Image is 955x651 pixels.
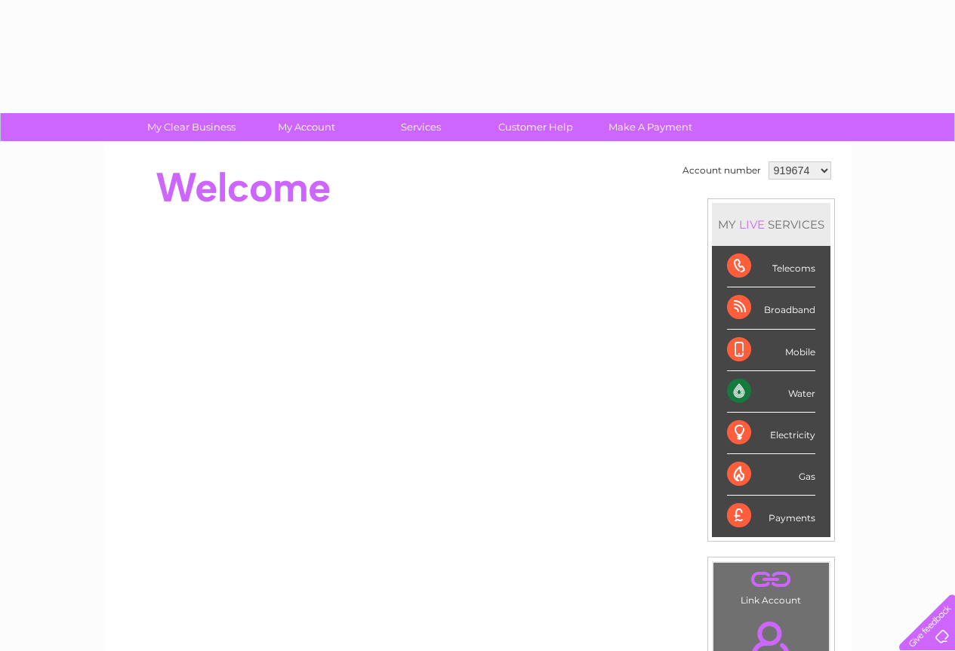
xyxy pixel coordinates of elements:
[712,203,830,246] div: MY SERVICES
[244,113,368,141] a: My Account
[727,496,815,536] div: Payments
[717,567,825,593] a: .
[727,454,815,496] div: Gas
[588,113,713,141] a: Make A Payment
[727,371,815,413] div: Water
[727,246,815,287] div: Telecoms
[679,158,765,183] td: Account number
[713,562,830,610] td: Link Account
[129,113,254,141] a: My Clear Business
[736,217,768,232] div: LIVE
[727,413,815,454] div: Electricity
[727,287,815,329] div: Broadband
[727,330,815,371] div: Mobile
[473,113,598,141] a: Customer Help
[359,113,483,141] a: Services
